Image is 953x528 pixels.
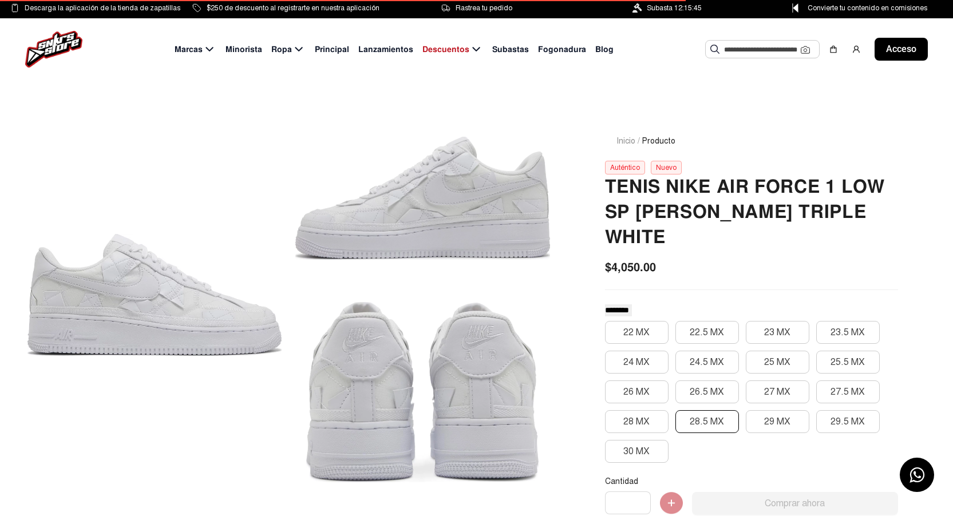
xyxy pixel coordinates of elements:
font: Tenis Nike Air Force 1 Low Sp [PERSON_NAME] Triple White [605,175,885,249]
font: Principal [315,44,349,54]
img: usuario [852,45,861,54]
font: Auténtico [610,164,640,172]
font: Fogonadura [538,44,586,54]
font: Blog [595,44,614,54]
font: 29 MX [764,416,790,427]
font: 26 MX [623,386,650,398]
font: Convierte tu contenido en comisiones [808,4,927,12]
font: Producto [642,136,675,146]
button: 26 MX [605,380,669,403]
button: 24.5 MX [675,351,739,374]
button: 27.5 MX [816,380,880,403]
font: Descarga la aplicación de la tienda de zapatillas [25,4,180,12]
button: 22 MX [605,321,669,344]
font: 23.5 MX [831,327,865,338]
img: logo [25,31,82,68]
a: Inicio [616,136,635,146]
font: Nuevo [656,164,677,172]
font: Minorista [226,44,262,54]
font: 25.5 MX [831,356,865,368]
font: 24.5 MX [690,356,724,368]
font: $4,050.00 [605,260,656,275]
font: Marcas [175,44,203,54]
font: 25 MX [764,356,790,368]
font: 23 MX [764,327,790,338]
font: Ropa [271,44,292,54]
img: Buscar [710,45,719,54]
font: Subasta 12:15:45 [647,4,702,12]
button: 23.5 MX [816,321,880,344]
font: 28 MX [623,416,650,427]
button: 28.5 MX [675,410,739,433]
font: 29.5 MX [831,416,865,427]
button: 22.5 MX [675,321,739,344]
button: 26.5 MX [675,380,739,403]
font: Descuentos [422,44,469,54]
button: 27 MX [746,380,809,403]
font: 24 MX [623,356,650,368]
font: Lanzamientos [358,44,413,54]
font: 30 MX [623,446,650,457]
font: Rastrea tu pedido [456,4,512,12]
button: 29.5 MX [816,410,880,433]
font: Acceso [886,43,916,54]
button: 25 MX [746,351,809,374]
font: Cantidad [605,477,638,486]
button: 25.5 MX [816,351,880,374]
font: $250 de descuento al registrarte en nuestra aplicación [207,4,379,12]
img: Cámara [801,45,810,54]
font: 27.5 MX [831,386,865,398]
img: compras [829,45,838,54]
img: Icono de punto de control [788,3,802,13]
font: 26.5 MX [690,386,724,398]
font: 28.5 MX [690,416,724,427]
font: / [638,136,640,146]
button: 30 MX [605,440,669,463]
font: 22 MX [623,327,650,338]
font: Comprar ahora [765,498,825,509]
font: Subastas [492,44,529,54]
button: 29 MX [746,410,809,433]
button: 23 MX [746,321,809,344]
font: 22.5 MX [690,327,724,338]
font: 27 MX [764,386,790,398]
button: 24 MX [605,351,669,374]
button: Comprar ahora [692,492,898,515]
button: 28 MX [605,410,669,433]
img: Agregar al carrito [660,492,683,515]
